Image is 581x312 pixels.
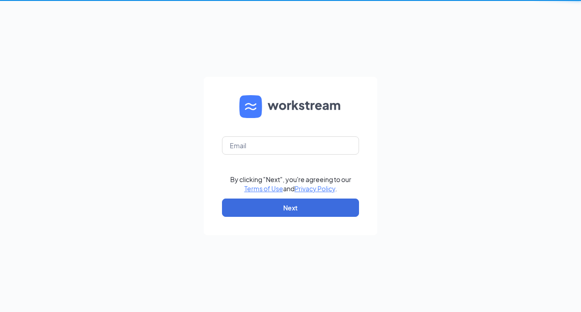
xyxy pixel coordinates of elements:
[222,136,359,155] input: Email
[230,175,351,193] div: By clicking "Next", you're agreeing to our and .
[244,184,283,193] a: Terms of Use
[239,95,342,118] img: WS logo and Workstream text
[222,199,359,217] button: Next
[295,184,335,193] a: Privacy Policy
